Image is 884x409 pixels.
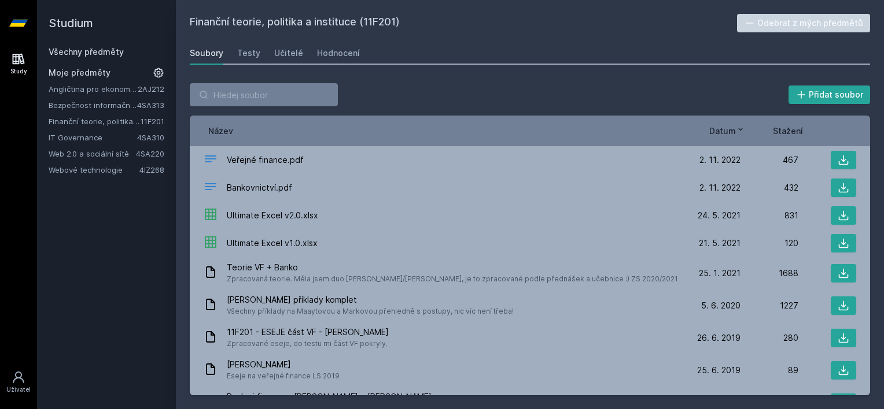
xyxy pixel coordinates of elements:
div: XLSX [204,207,218,224]
span: 2. 11. 2022 [699,182,741,194]
a: 4SA310 [137,133,164,142]
a: 11F201 [141,117,164,126]
span: Moje předměty [49,67,110,79]
span: 25. 6. 2019 [697,365,741,376]
a: Učitelé [274,42,303,65]
span: Bankovnictví.pdf [227,182,292,194]
button: Stažení [773,125,803,137]
a: 4SA313 [137,101,164,110]
span: [PERSON_NAME] [227,359,340,370]
a: Testy [237,42,260,65]
div: 1227 [741,300,798,311]
div: 120 [741,237,798,249]
span: Datum [709,125,736,137]
h2: Finanční teorie, politika a instituce (11F201) [190,14,737,32]
div: 467 [741,154,798,166]
button: Název [208,125,233,137]
a: 4IZ268 [139,165,164,174]
button: Odebrat z mých předmětů [737,14,871,32]
span: Eseje na veřejné finance LS 2019 [227,370,340,382]
div: 432 [741,182,798,194]
a: 2AJ212 [138,84,164,94]
a: Angličtina pro ekonomická studia 2 (B2/C1) [49,83,138,95]
div: Soubory [190,47,223,59]
div: 89 [741,365,798,376]
div: 1688 [741,267,798,279]
span: 21. 5. 2021 [699,237,741,249]
span: Ultimate Excel v1.0.xlsx [227,237,318,249]
div: Uživatel [6,385,31,394]
span: 26. 6. 2019 [697,332,741,344]
button: Přidat soubor [789,85,871,104]
span: Veřejné finance.pdf [227,154,304,166]
div: Hodnocení [317,47,360,59]
a: Hodnocení [317,42,360,65]
a: 4SA220 [136,149,164,158]
div: Study [10,67,27,76]
a: Webové technologie [49,164,139,176]
div: PDF [204,152,218,169]
a: Web 2.0 a sociální sítě [49,148,136,159]
div: Učitelé [274,47,303,59]
span: Teorie VF + Banko [227,262,678,273]
span: 24. 5. 2021 [698,210,741,221]
a: Soubory [190,42,223,65]
span: Ultimate Excel v2.0.xlsx [227,210,318,221]
span: [PERSON_NAME] příklady komplet [227,294,514,306]
span: Všechny příklady na Maaytovou a Markovou přehledně s postupy, nic víc není třeba! [227,306,514,317]
span: Zpracované eseje, do testu mi část VF pokryly. [227,338,389,349]
span: 5. 6. 2020 [701,300,741,311]
div: Testy [237,47,260,59]
span: Banko i finance - [PERSON_NAME] a [PERSON_NAME] [227,391,548,403]
span: 11F201 - ESEJE část VF - [PERSON_NAME] [227,326,389,338]
a: Bezpečnost informačních systémů [49,99,137,111]
span: 2. 11. 2022 [699,154,741,166]
a: IT Governance [49,132,137,143]
div: XLSX [204,235,218,252]
div: 831 [741,210,798,221]
input: Hledej soubor [190,83,338,106]
a: Finanční teorie, politika a instituce [49,116,141,127]
button: Datum [709,125,745,137]
a: Uživatel [2,365,35,400]
a: Study [2,46,35,81]
div: PDF [204,180,218,196]
span: 25. 1. 2021 [699,267,741,279]
div: 280 [741,332,798,344]
a: Všechny předměty [49,47,124,57]
span: Zpracovaná teorie. Měla jsem duo [PERSON_NAME]/[PERSON_NAME], je to zpracované podle přednášek a ... [227,273,678,285]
